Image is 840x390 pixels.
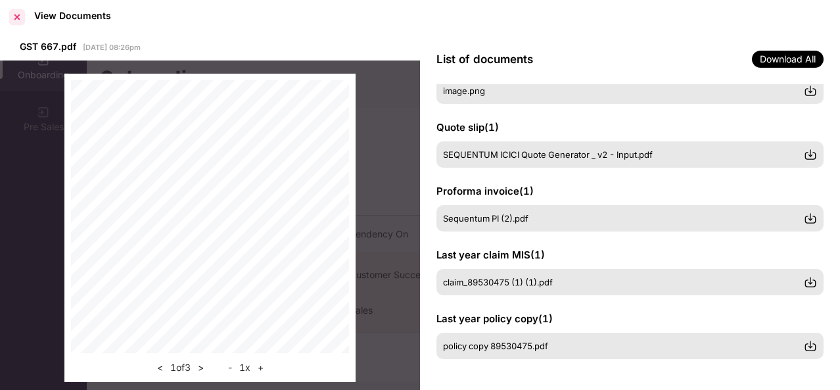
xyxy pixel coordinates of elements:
[443,149,653,160] span: SEQUENTUM ICICI Quote Generator _ v2 - Input.pdf
[436,185,534,197] span: Proforma invoice ( 1 )
[804,148,817,161] img: svg+xml;base64,PHN2ZyBpZD0iRG93bmxvYWQtMzJ4MzIiIHhtbG5zPSJodHRwOi8vd3d3LnczLm9yZy8yMDAwL3N2ZyIgd2...
[224,360,236,376] button: -
[804,276,817,289] img: svg+xml;base64,PHN2ZyBpZD0iRG93bmxvYWQtMzJ4MzIiIHhtbG5zPSJodHRwOi8vd3d3LnczLm9yZy8yMDAwL3N2ZyIgd2...
[224,360,268,376] div: 1 x
[436,249,545,261] span: Last year claim MIS ( 1 )
[436,53,533,66] span: List of documents
[194,360,208,376] button: >
[443,85,485,96] span: image.png
[443,213,528,224] span: Sequentum PI (2).pdf
[443,341,548,351] span: policy copy 89530475.pdf
[153,360,208,376] div: 1 of 3
[804,212,817,225] img: svg+xml;base64,PHN2ZyBpZD0iRG93bmxvYWQtMzJ4MzIiIHhtbG5zPSJodHRwOi8vd3d3LnczLm9yZy8yMDAwL3N2ZyIgd2...
[752,51,824,68] span: Download All
[436,312,553,325] span: Last year policy copy ( 1 )
[83,43,141,52] span: [DATE] 08:26pm
[20,41,76,52] span: GST 667.pdf
[804,339,817,353] img: svg+xml;base64,PHN2ZyBpZD0iRG93bmxvYWQtMzJ4MzIiIHhtbG5zPSJodHRwOi8vd3d3LnczLm9yZy8yMDAwL3N2ZyIgd2...
[443,277,553,287] span: claim_89530475 (1) (1).pdf
[804,84,817,97] img: svg+xml;base64,PHN2ZyBpZD0iRG93bmxvYWQtMzJ4MzIiIHhtbG5zPSJodHRwOi8vd3d3LnczLm9yZy8yMDAwL3N2ZyIgd2...
[34,10,111,21] div: View Documents
[153,360,167,376] button: <
[254,360,268,376] button: +
[436,121,499,134] span: Quote slip ( 1 )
